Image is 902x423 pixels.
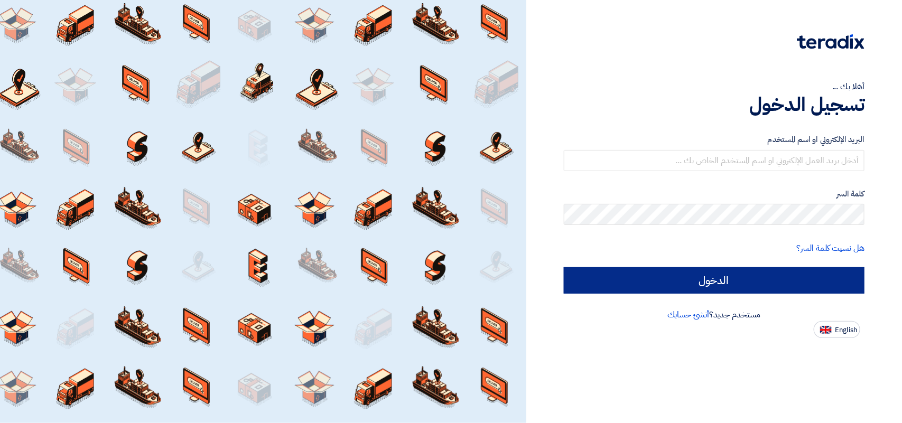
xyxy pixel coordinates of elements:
[814,321,860,338] button: English
[564,134,864,146] label: البريد الإلكتروني او اسم المستخدم
[667,308,709,321] a: أنشئ حسابك
[564,188,864,200] label: كلمة السر
[820,326,832,334] img: en-US.png
[564,308,864,321] div: مستخدم جديد؟
[564,93,864,116] h1: تسجيل الدخول
[797,242,864,255] a: هل نسيت كلمة السر؟
[564,267,864,294] input: الدخول
[797,34,864,49] img: Teradix logo
[564,80,864,93] div: أهلا بك ...
[835,326,857,334] span: English
[564,150,864,171] input: أدخل بريد العمل الإلكتروني او اسم المستخدم الخاص بك ...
